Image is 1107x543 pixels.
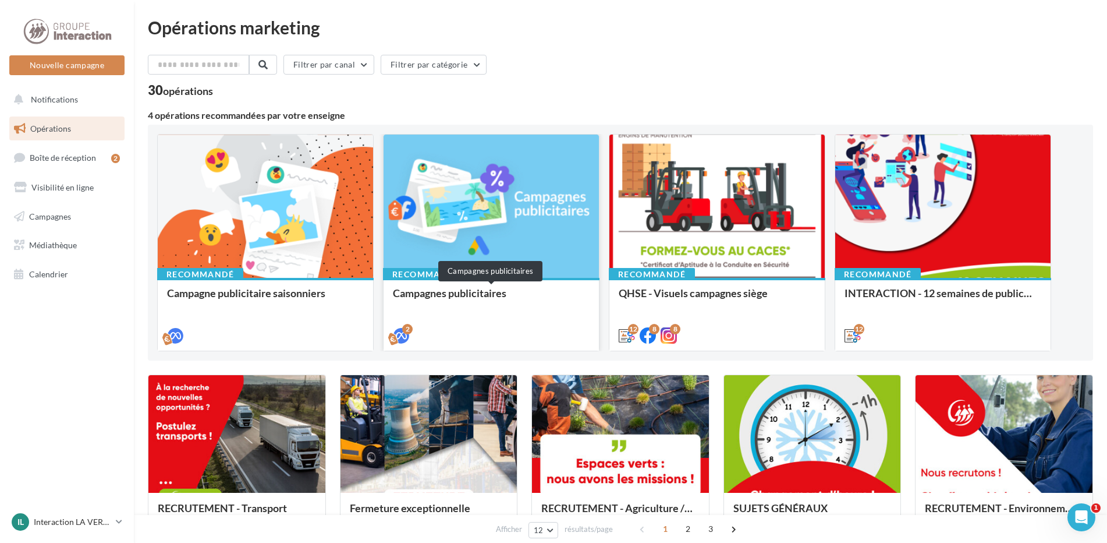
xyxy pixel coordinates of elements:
button: Filtrer par catégorie [381,55,487,75]
span: 1 [656,520,675,538]
div: Recommandé [835,268,921,281]
p: Interaction LA VERPILLIERE [34,516,111,528]
span: IL [17,516,24,528]
span: 2 [679,520,697,538]
div: 12 [628,324,638,334]
button: 12 [528,522,558,538]
a: Opérations [7,117,127,141]
a: Boîte de réception2 [7,145,127,170]
div: Opérations marketing [148,19,1093,36]
div: 8 [670,324,680,334]
button: Notifications [7,87,122,112]
button: Nouvelle campagne [9,55,125,75]
a: Calendrier [7,262,127,287]
div: QHSE - Visuels campagnes siège [619,287,815,311]
span: 1 [1091,503,1101,513]
a: Campagnes [7,204,127,229]
span: Notifications [31,94,78,104]
span: Visibilité en ligne [31,182,94,192]
span: Boîte de réception [30,153,96,163]
div: 2 [111,154,120,163]
a: IL Interaction LA VERPILLIERE [9,511,125,533]
a: Visibilité en ligne [7,175,127,200]
span: 12 [534,526,544,535]
div: 30 [148,84,213,97]
span: Opérations [30,124,71,133]
div: Recommandé [157,268,243,281]
span: Campagnes [29,211,71,221]
div: SUJETS GÉNÉRAUX [733,502,892,526]
iframe: Intercom live chat [1067,503,1095,531]
div: 8 [649,324,659,334]
div: Campagnes publicitaires [393,287,590,311]
div: Campagnes publicitaires [438,261,542,281]
span: Médiathèque [29,240,77,250]
div: opérations [163,86,213,96]
div: 2 [402,324,413,334]
div: Recommandé [609,268,695,281]
span: Afficher [496,524,522,535]
span: Calendrier [29,269,68,279]
div: Fermeture exceptionnelle [350,502,508,526]
span: résultats/page [565,524,613,535]
div: Recommandé [383,268,469,281]
div: RECRUTEMENT - Transport [158,502,316,526]
div: RECRUTEMENT - Agriculture / Espaces verts [541,502,700,526]
div: RECRUTEMENT - Environnement [925,502,1083,526]
div: INTERACTION - 12 semaines de publication [845,287,1041,311]
div: 4 opérations recommandées par votre enseigne [148,111,1093,120]
span: 3 [701,520,720,538]
button: Filtrer par canal [283,55,374,75]
div: 12 [854,324,864,334]
div: Campagne publicitaire saisonniers [167,287,364,311]
a: Médiathèque [7,233,127,258]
